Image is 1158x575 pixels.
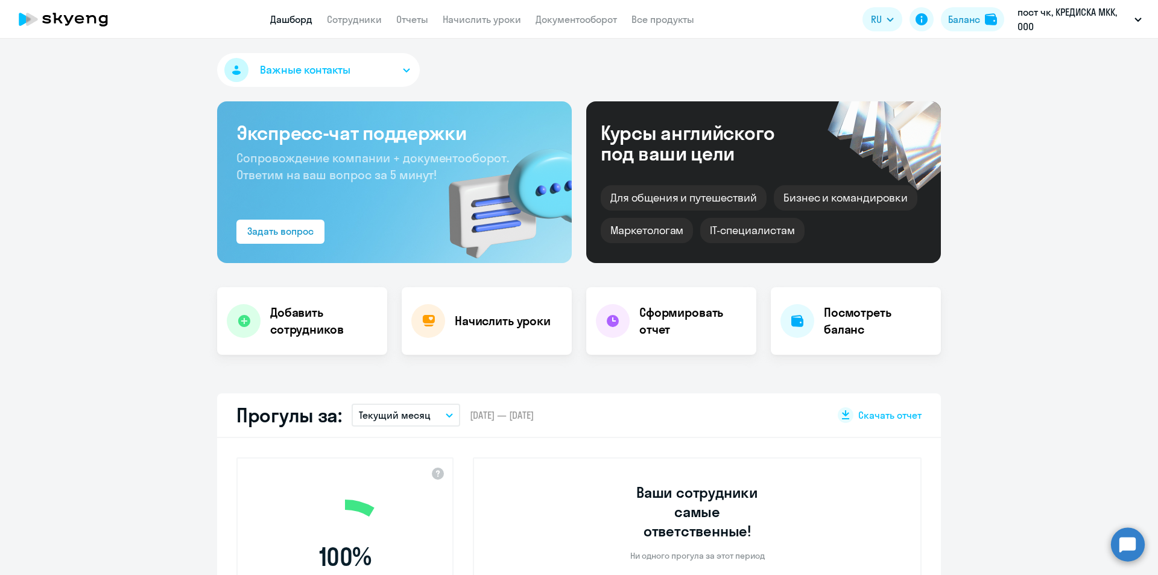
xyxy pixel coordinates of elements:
a: Все продукты [631,13,694,25]
a: Дашборд [270,13,312,25]
a: Документооборот [536,13,617,25]
div: Для общения и путешествий [601,185,767,211]
h4: Начислить уроки [455,313,551,329]
span: Важные контакты [260,62,350,78]
div: Бизнес и командировки [774,185,917,211]
div: Баланс [948,12,980,27]
span: Сопровождение компании + документооборот. Ответим на ваш вопрос за 5 минут! [236,150,509,182]
span: 100 % [276,542,414,571]
button: Задать вопрос [236,220,324,244]
div: Курсы английского под ваши цели [601,122,807,164]
h4: Сформировать отчет [639,304,747,338]
h3: Ваши сотрудники самые ответственные! [620,483,775,541]
img: balance [985,13,997,25]
img: bg-img [431,127,572,263]
h2: Прогулы за: [236,403,342,427]
button: Текущий месяц [352,404,460,427]
p: пост чк, КРЕДИСКА МКК, ООО [1017,5,1130,34]
p: Текущий месяц [359,408,431,422]
p: Ни одного прогула за этот период [630,550,765,561]
span: [DATE] — [DATE] [470,408,534,422]
button: RU [862,7,902,31]
span: RU [871,12,882,27]
div: Задать вопрос [247,224,314,238]
button: пост чк, КРЕДИСКА МКК, ООО [1011,5,1148,34]
a: Начислить уроки [443,13,521,25]
button: Балансbalance [941,7,1004,31]
span: Скачать отчет [858,408,922,422]
a: Сотрудники [327,13,382,25]
button: Важные контакты [217,53,420,87]
div: Маркетологам [601,218,693,243]
h4: Посмотреть баланс [824,304,931,338]
div: IT-специалистам [700,218,804,243]
h4: Добавить сотрудников [270,304,378,338]
h3: Экспресс-чат поддержки [236,121,552,145]
a: Отчеты [396,13,428,25]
